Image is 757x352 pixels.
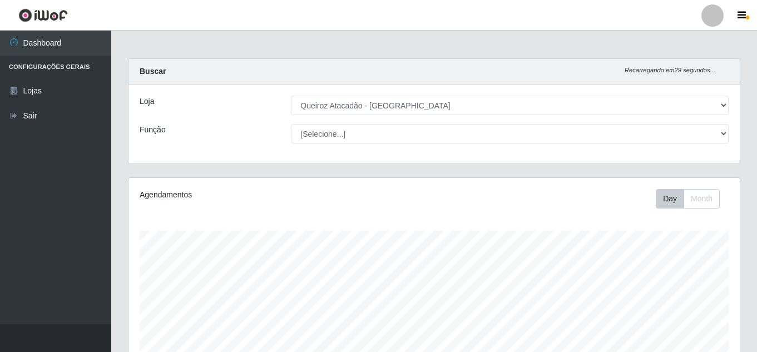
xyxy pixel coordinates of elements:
[140,189,375,201] div: Agendamentos
[625,67,715,73] i: Recarregando em 29 segundos...
[656,189,684,209] button: Day
[684,189,720,209] button: Month
[140,67,166,76] strong: Buscar
[140,96,154,107] label: Loja
[656,189,720,209] div: First group
[140,124,166,136] label: Função
[656,189,729,209] div: Toolbar with button groups
[18,8,68,22] img: CoreUI Logo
